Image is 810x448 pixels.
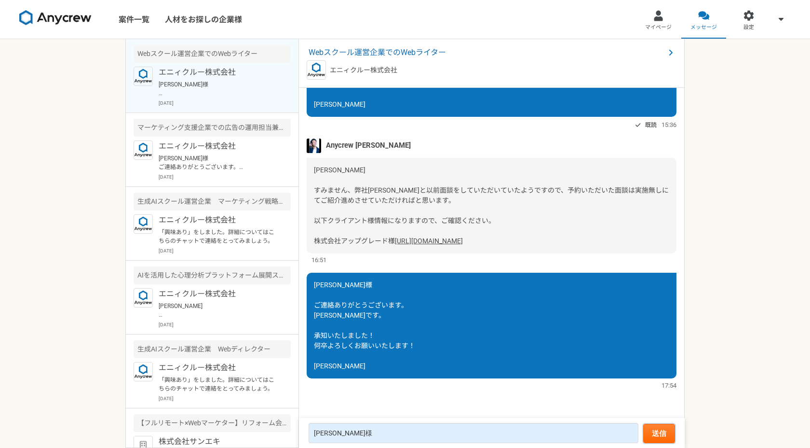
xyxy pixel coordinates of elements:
[314,19,469,108] span: [PERSON_NAME]様 ご連絡ありがとうございます。 [PERSON_NAME]です。 オンライン面談のご予約をさせていただきました。 よろしくお願いいたします。 [PERSON_NAME]
[134,119,291,137] div: マーケティング支援企業での広告の運用担当兼フロント営業
[159,228,278,245] p: 「興味あり」をしました。詳細についてはこちらのチャットで連絡をとってみましょう。
[645,119,657,131] span: 既読
[314,281,415,370] span: [PERSON_NAME]様 ご連絡ありがとうございます。 [PERSON_NAME]です。 承知いたしました！ 何卒よろしくお願いいたします！ [PERSON_NAME]
[159,67,278,78] p: エニィクルー株式会社
[134,414,291,432] div: 【フルリモート×Webマーケター】リフォーム会社の広告運用をおまかせ！
[159,376,278,393] p: 「興味あり」をしました。詳細についてはこちらのチャットで連絡をとってみましょう。
[307,139,321,153] img: S__5267474.jpg
[159,362,278,374] p: エニィクルー株式会社
[134,266,291,284] div: AIを活用した心理分析プラットフォーム展開スタートアップ マーケティング企画運用
[159,302,278,319] p: [PERSON_NAME] ご連絡ありがとうございます！ 承知いたしました。 引き続き、よろしくお願いいたします！ [PERSON_NAME]
[690,24,717,31] span: メッセージ
[134,67,153,86] img: logo_text_blue_01.png
[19,10,92,26] img: 8DqYSo04kwAAAAASUVORK5CYII=
[159,173,291,181] p: [DATE]
[134,362,153,381] img: logo_text_blue_01.png
[159,395,291,402] p: [DATE]
[159,154,278,171] p: [PERSON_NAME]様 ご連絡ありがとうございます。 [PERSON_NAME]です。 申し訳ありません。 「興味あり」とお送りさせていただきましたが、フロント営業も必要になるため辞退させ...
[395,237,463,245] a: [URL][DOMAIN_NAME]
[159,247,291,254] p: [DATE]
[311,255,326,265] span: 16:51
[326,140,411,151] span: Anycrew [PERSON_NAME]
[159,288,278,300] p: エニィクルー株式会社
[134,140,153,160] img: logo_text_blue_01.png
[643,424,675,443] button: 送信
[134,193,291,210] div: 生成AIスクール運営企業 マーケティング戦略ディレクター
[661,381,676,390] span: 17:54
[159,436,278,448] p: 株式会社サンエキ
[134,214,153,234] img: logo_text_blue_01.png
[309,47,665,58] span: Webスクール運営企業でのWebライター
[159,99,291,107] p: [DATE]
[743,24,754,31] span: 設定
[159,214,278,226] p: エニィクルー株式会社
[159,321,291,328] p: [DATE]
[134,340,291,358] div: 生成AIスクール運営企業 Webディレクター
[159,140,278,152] p: エニィクルー株式会社
[134,45,291,63] div: Webスクール運営企業でのWebライター
[159,80,278,98] p: [PERSON_NAME]様 ご連絡ありがとうございます。 [PERSON_NAME]です。 承知いたしました！ 何卒よろしくお願いいたします！ [PERSON_NAME]
[307,60,326,80] img: logo_text_blue_01.png
[134,288,153,308] img: logo_text_blue_01.png
[645,24,672,31] span: マイページ
[314,166,669,245] span: [PERSON_NAME] すみません、弊社[PERSON_NAME]と以前面談をしていただいていたようですので、予約いただいた面談は実施無しにてご紹介進めさせていただければと思います。 以下ク...
[330,65,397,75] p: エニィクルー株式会社
[661,120,676,129] span: 15:36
